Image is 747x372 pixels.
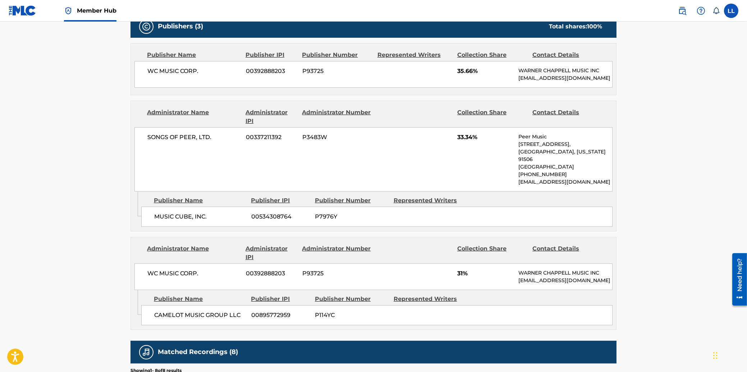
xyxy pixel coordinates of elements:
[246,133,297,142] span: 00337211392
[246,108,297,125] div: Administrator IPI
[549,22,602,31] div: Total shares:
[302,133,372,142] span: P3483W
[711,337,747,372] iframe: Chat Widget
[77,6,116,15] span: Member Hub
[377,51,452,59] div: Represented Writers
[251,212,310,221] span: 00534308764
[251,196,310,205] div: Publisher IPI
[518,163,612,171] p: [GEOGRAPHIC_DATA]
[694,4,708,18] div: Help
[147,133,240,142] span: SONGS OF PEER, LTD.
[246,244,297,262] div: Administrator IPI
[302,244,372,262] div: Administrator Number
[587,23,602,30] span: 100 %
[518,171,612,178] p: [PHONE_NUMBER]
[147,108,240,125] div: Administrator Name
[315,295,388,303] div: Publisher Number
[246,269,297,278] span: 00392888203
[302,269,372,278] span: P93725
[697,6,705,15] img: help
[302,108,372,125] div: Administrator Number
[154,295,246,303] div: Publisher Name
[147,51,240,59] div: Publisher Name
[147,244,240,262] div: Administrator Name
[394,295,467,303] div: Represented Writers
[64,6,73,15] img: Top Rightsholder
[518,141,612,148] p: [STREET_ADDRESS],
[158,22,203,31] h5: Publishers (3)
[518,178,612,186] p: [EMAIL_ADDRESS][DOMAIN_NAME]
[147,269,240,278] span: WC MUSIC CORP.
[394,196,467,205] div: Represented Writers
[457,244,527,262] div: Collection Share
[518,269,612,277] p: WARNER CHAPPELL MUSIC INC
[675,4,689,18] a: Public Search
[142,22,151,31] img: Publishers
[154,212,246,221] span: MUSIC CUBE, INC.
[251,295,310,303] div: Publisher IPI
[518,74,612,82] p: [EMAIL_ADDRESS][DOMAIN_NAME]
[154,196,246,205] div: Publisher Name
[315,212,388,221] span: P7976Y
[246,51,297,59] div: Publisher IPI
[9,5,36,16] img: MLC Logo
[147,67,240,75] span: WC MUSIC CORP.
[251,311,310,320] span: 00895772959
[457,108,527,125] div: Collection Share
[532,108,602,125] div: Contact Details
[457,67,513,75] span: 35.66%
[532,51,602,59] div: Contact Details
[518,67,612,74] p: WARNER CHAPPELL MUSIC INC
[315,311,388,320] span: P114YC
[712,7,720,14] div: Notifications
[713,345,718,366] div: Drag
[154,311,246,320] span: CAMELOT MUSIC GROUP LLC
[457,133,513,142] span: 33.34%
[518,148,612,163] p: [GEOGRAPHIC_DATA], [US_STATE] 91506
[724,4,738,18] div: User Menu
[142,348,151,357] img: Matched Recordings
[518,277,612,284] p: [EMAIL_ADDRESS][DOMAIN_NAME]
[457,269,513,278] span: 31%
[158,348,238,356] h5: Matched Recordings (8)
[315,196,388,205] div: Publisher Number
[302,51,372,59] div: Publisher Number
[302,67,372,75] span: P93725
[727,250,747,309] iframe: Resource Center
[518,133,612,141] p: Peer Music
[532,244,602,262] div: Contact Details
[678,6,687,15] img: search
[246,67,297,75] span: 00392888203
[457,51,527,59] div: Collection Share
